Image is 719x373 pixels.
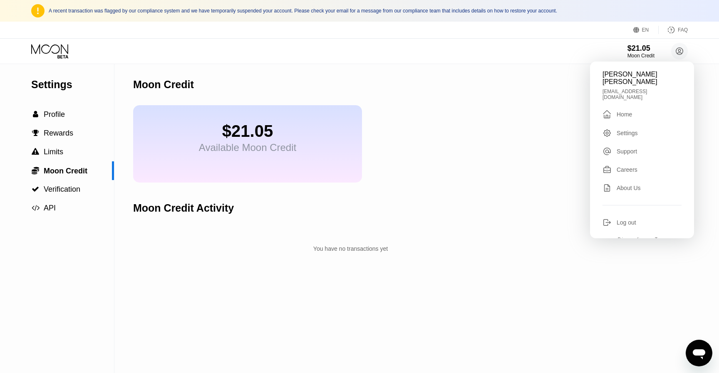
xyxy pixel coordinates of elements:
div: [EMAIL_ADDRESS][DOMAIN_NAME] [602,89,682,100]
div: $21.05Moon Credit [627,44,655,59]
div: FAQ [659,26,688,34]
div: EN [633,26,659,34]
span:  [32,204,40,212]
div:  [602,109,612,119]
div: A recent transaction was flagged by our compliance system and we have temporarily suspended your ... [49,8,688,14]
span: Moon Credit [44,167,87,175]
span:  [32,185,39,193]
div: Moon Credit Activity [133,202,234,214]
div:  [31,129,40,137]
span:  [32,129,39,137]
span: Profile [44,110,65,119]
div:  [31,185,40,193]
div:  [31,148,40,156]
div: Moon Credit [627,53,655,59]
div: Log out [602,218,682,227]
div: About Us [617,185,641,191]
div: Settings [617,130,638,136]
span: Verification [44,185,80,193]
div: Log out [617,219,636,226]
div: Moon Credit [133,79,194,91]
div: Terms [655,237,666,242]
span:  [32,166,39,175]
div: $21.05 [627,44,655,53]
div: Available Moon Credit [199,142,296,153]
div: [PERSON_NAME] [PERSON_NAME] [602,71,682,86]
div: Careers [602,165,682,174]
div: Support [617,148,637,155]
div: Careers [617,166,637,173]
div: About Us [602,183,682,193]
span:  [33,111,38,118]
span:  [32,148,39,156]
div: You have no transactions yet [133,241,568,256]
span: Limits [44,148,63,156]
div: Privacy policy [618,237,643,242]
iframe: Button to launch messaging window [686,340,712,366]
div: Support [602,147,682,156]
div:  [31,111,40,118]
div: Settings [31,79,114,91]
div: FAQ [678,27,688,33]
div: Settings [602,128,682,138]
div:  [31,204,40,212]
div: $21.05 [199,122,296,141]
div: Home [617,111,632,118]
span: Rewards [44,129,73,137]
div: EN [642,27,649,33]
span: API [44,204,56,212]
div:  [31,166,40,175]
div: Home [602,109,682,119]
